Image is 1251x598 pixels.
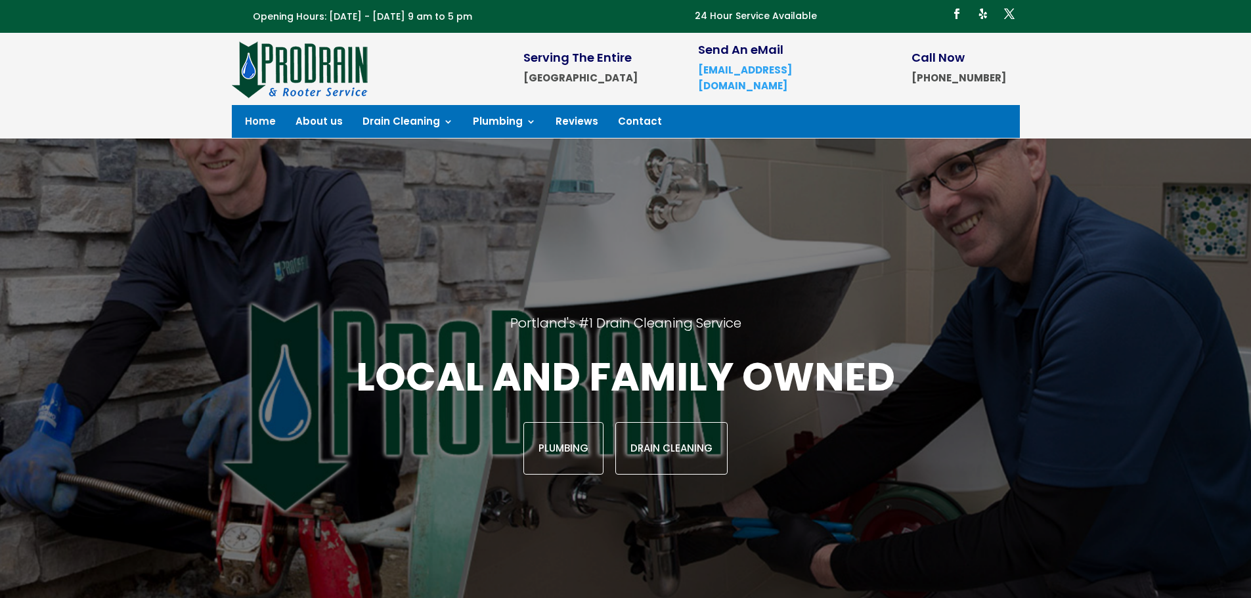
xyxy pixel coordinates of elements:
[999,3,1020,24] a: Follow on X
[362,117,453,131] a: Drain Cleaning
[296,117,343,131] a: About us
[946,3,967,24] a: Follow on Facebook
[695,9,817,24] p: 24 Hour Service Available
[232,39,369,98] img: site-logo-100h
[973,3,994,24] a: Follow on Yelp
[473,117,536,131] a: Plumbing
[615,422,728,475] a: Drain Cleaning
[523,71,638,85] strong: [GEOGRAPHIC_DATA]
[618,117,662,131] a: Contact
[911,71,1006,85] strong: [PHONE_NUMBER]
[698,41,783,58] span: Send An eMail
[163,351,1087,475] div: Local and family owned
[245,117,276,131] a: Home
[911,49,965,66] span: Call Now
[523,49,632,66] span: Serving The Entire
[163,314,1087,351] h2: Portland's #1 Drain Cleaning Service
[253,10,472,23] span: Opening Hours: [DATE] - [DATE] 9 am to 5 pm
[556,117,598,131] a: Reviews
[523,422,604,475] a: Plumbing
[698,63,792,93] a: [EMAIL_ADDRESS][DOMAIN_NAME]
